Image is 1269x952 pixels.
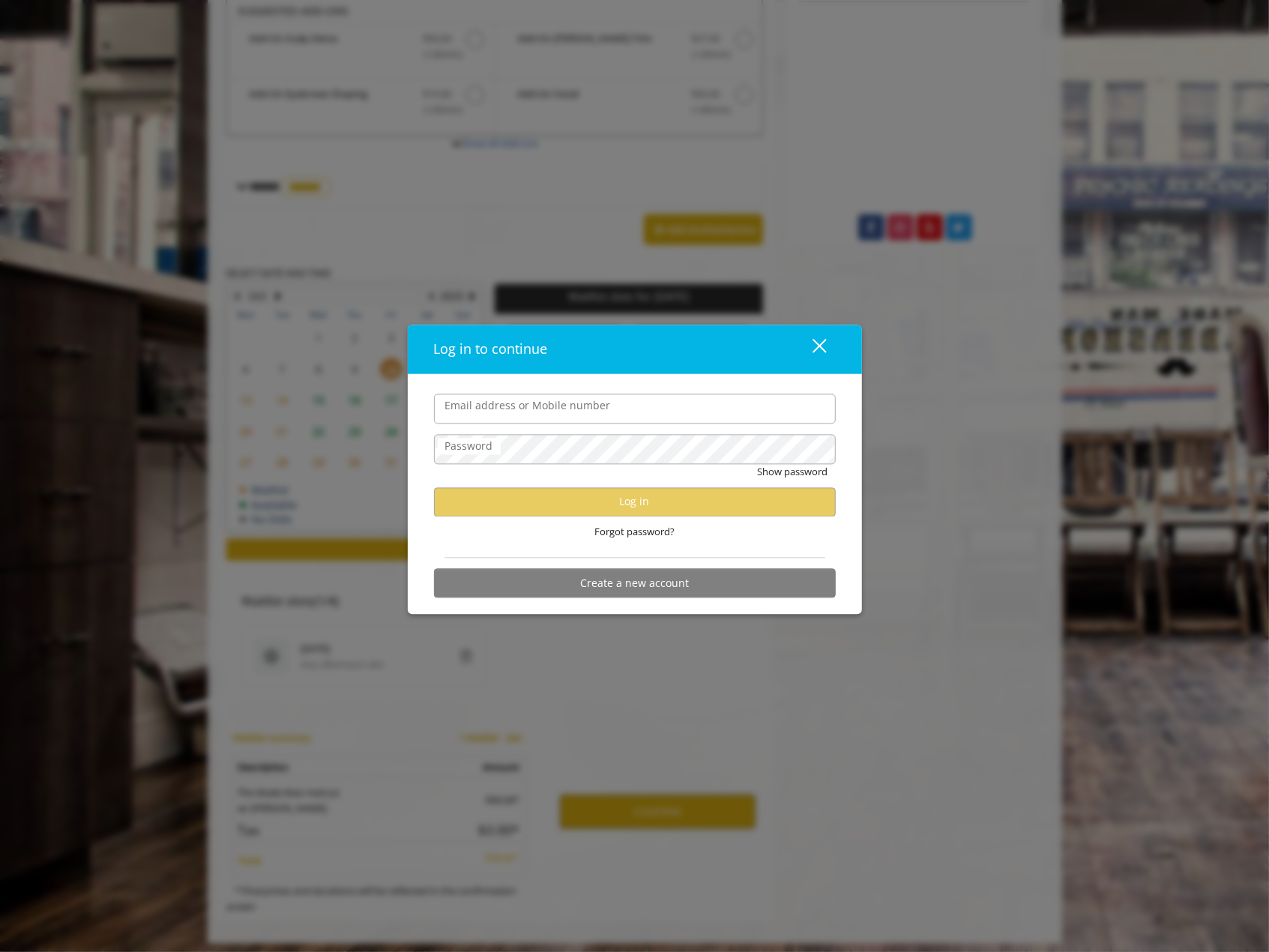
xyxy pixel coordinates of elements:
[795,338,825,361] div: close dialog
[785,334,836,364] button: close dialog
[438,397,618,414] label: Email address or Mobile number
[594,524,675,540] span: Forgot password?
[434,394,836,424] input: Email address or Mobile number
[438,438,501,454] label: Password
[434,569,836,598] button: Create a new account
[434,434,836,464] input: Password
[434,487,836,516] button: Log in
[434,340,548,358] span: Log in to continue
[758,464,828,480] button: Show password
